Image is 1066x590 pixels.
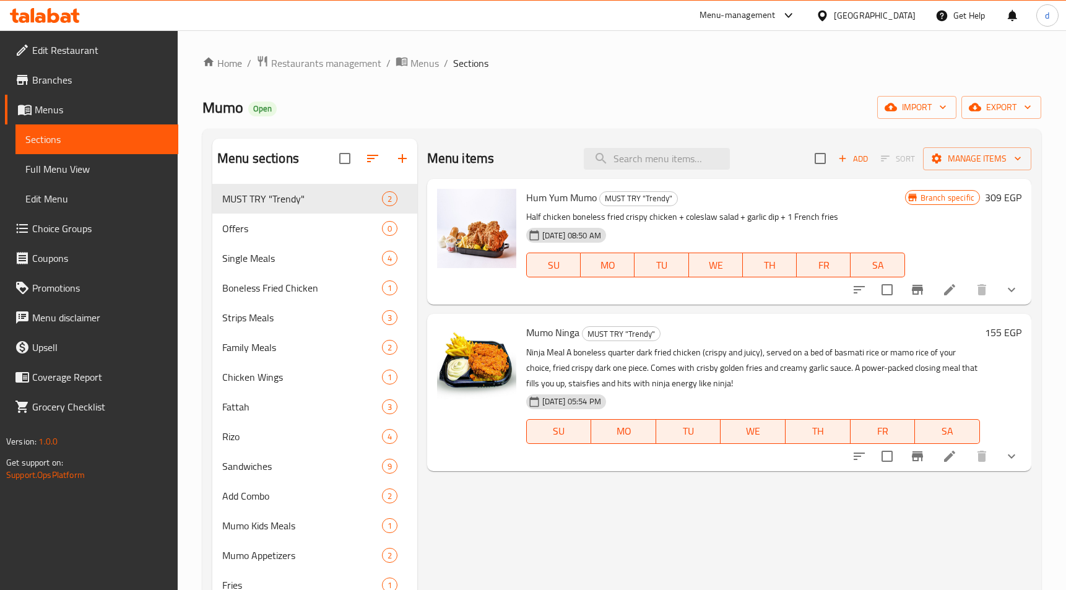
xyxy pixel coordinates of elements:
[786,419,851,444] button: TH
[256,55,381,71] a: Restaurants management
[202,56,242,71] a: Home
[32,280,168,295] span: Promotions
[971,100,1031,115] span: export
[844,441,874,471] button: sort-choices
[526,323,579,342] span: Mumo Ninga
[5,332,178,362] a: Upsell
[700,8,776,23] div: Menu-management
[222,280,382,295] span: Boneless Fried Chicken
[6,454,63,471] span: Get support on:
[721,419,786,444] button: WE
[38,433,58,449] span: 1.0.0
[212,243,417,273] div: Single Meals4
[222,251,382,266] span: Single Meals
[15,124,178,154] a: Sections
[526,188,597,207] span: Hum Yum Mumo
[596,422,651,440] span: MO
[639,256,683,274] span: TU
[656,419,721,444] button: TU
[916,192,979,204] span: Branch specific
[212,332,417,362] div: Family Meals2
[877,96,956,119] button: import
[583,327,660,341] span: MUST TRY "Trendy"
[874,443,900,469] span: Select to update
[382,548,397,563] div: items
[383,253,397,264] span: 4
[532,256,576,274] span: SU
[584,148,730,170] input: search
[212,451,417,481] div: Sandwiches9
[212,540,417,570] div: Mumo Appetizers2
[382,280,397,295] div: items
[35,102,168,117] span: Menus
[532,422,587,440] span: SU
[32,251,168,266] span: Coupons
[383,282,397,294] span: 1
[967,441,997,471] button: delete
[382,488,397,503] div: items
[923,147,1031,170] button: Manage items
[582,326,661,341] div: MUST TRY "Trendy"
[437,324,516,403] img: Mumo Ninga
[526,253,581,277] button: SU
[248,103,277,114] span: Open
[222,488,382,503] span: Add Combo
[383,431,397,443] span: 4
[358,144,388,173] span: Sort sections
[802,256,846,274] span: FR
[25,191,168,206] span: Edit Menu
[526,419,592,444] button: SU
[222,340,382,355] span: Family Meals
[212,303,417,332] div: Strips Meals3
[382,340,397,355] div: items
[1045,9,1049,22] span: d
[15,184,178,214] a: Edit Menu
[586,256,630,274] span: MO
[382,399,397,414] div: items
[5,95,178,124] a: Menus
[25,162,168,176] span: Full Menu View
[6,433,37,449] span: Version:
[1004,282,1019,297] svg: Show Choices
[212,422,417,451] div: Rizo4
[32,43,168,58] span: Edit Restaurant
[635,253,688,277] button: TU
[1004,449,1019,464] svg: Show Choices
[537,396,606,407] span: [DATE] 05:54 PM
[851,253,904,277] button: SA
[382,459,397,474] div: items
[383,550,397,562] span: 2
[5,214,178,243] a: Choice Groups
[383,401,397,413] span: 3
[961,96,1041,119] button: export
[844,275,874,305] button: sort-choices
[382,370,397,384] div: items
[222,370,382,384] span: Chicken Wings
[382,251,397,266] div: items
[32,221,168,236] span: Choice Groups
[874,277,900,303] span: Select to update
[383,461,397,472] span: 9
[222,459,382,474] span: Sandwiches
[903,275,932,305] button: Branch-specific-item
[222,429,382,444] div: Rizo
[985,324,1021,341] h6: 155 EGP
[797,253,851,277] button: FR
[332,145,358,171] span: Select all sections
[410,56,439,71] span: Menus
[748,256,792,274] span: TH
[396,55,439,71] a: Menus
[382,429,397,444] div: items
[997,275,1026,305] button: show more
[32,340,168,355] span: Upsell
[212,481,417,511] div: Add Combo2
[212,214,417,243] div: Offers0
[834,9,916,22] div: [GEOGRAPHIC_DATA]
[383,223,397,235] span: 0
[222,399,382,414] span: Fattah
[5,65,178,95] a: Branches
[856,256,899,274] span: SA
